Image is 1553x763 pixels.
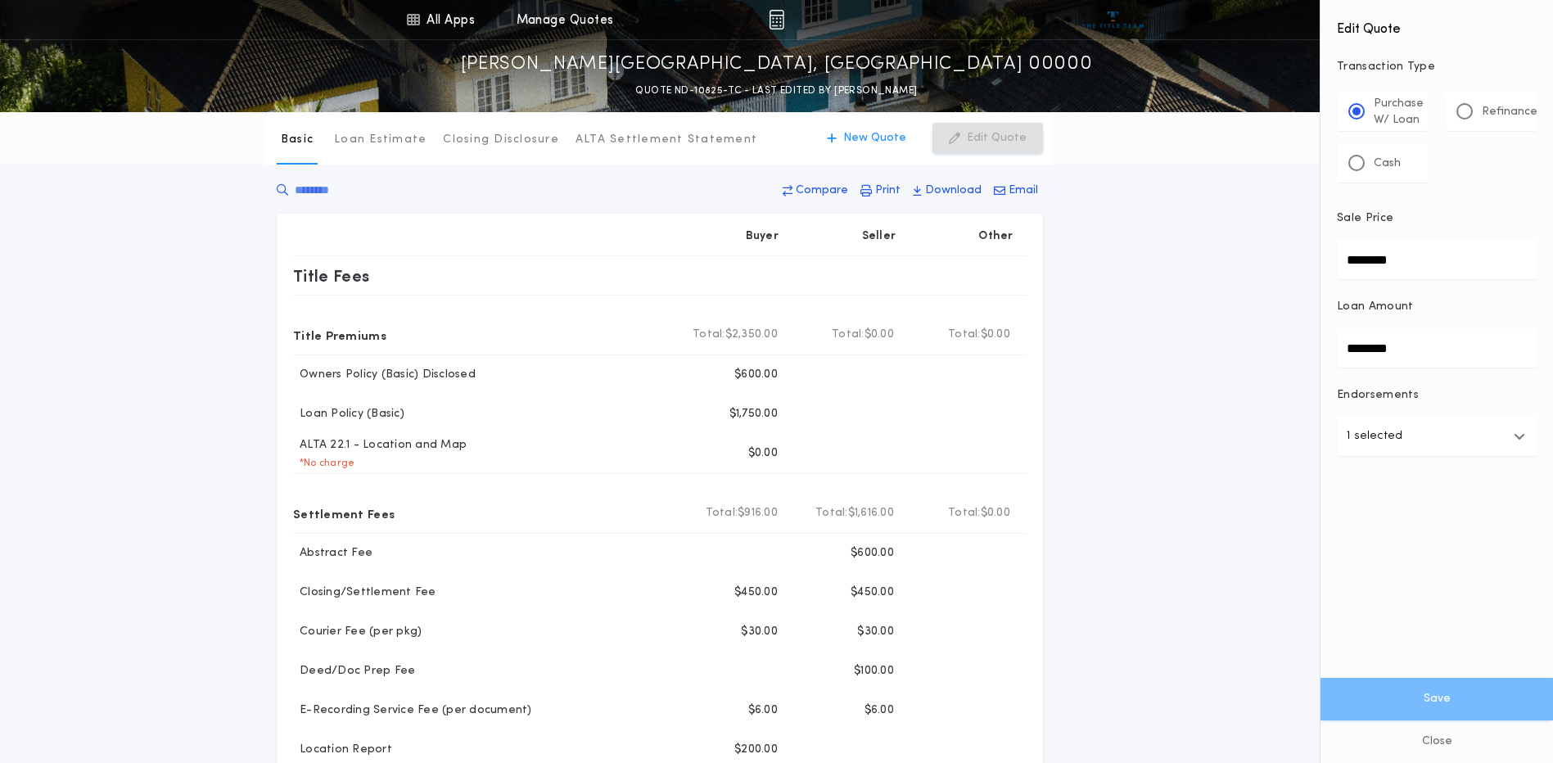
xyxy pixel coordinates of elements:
p: $1,750.00 [729,406,778,422]
p: * No charge [293,457,354,470]
span: $0.00 [981,505,1010,521]
p: Compare [796,183,848,199]
b: Total: [693,327,725,343]
b: Total: [815,505,848,521]
p: Courier Fee (per pkg) [293,624,422,640]
b: Total: [948,327,981,343]
button: Compare [778,176,853,205]
button: New Quote [810,123,923,154]
span: $1,616.00 [848,505,894,521]
p: [PERSON_NAME][GEOGRAPHIC_DATA], [GEOGRAPHIC_DATA] 00000 [461,52,1093,78]
button: Close [1321,720,1553,763]
p: Title Fees [293,263,370,289]
p: New Quote [843,130,906,147]
button: Download [908,176,986,205]
p: Cash [1374,156,1401,172]
p: $0.00 [748,445,778,462]
p: Loan Amount [1337,299,1414,315]
img: vs-icon [1082,11,1144,28]
button: Print [856,176,905,205]
p: Buyer [746,228,779,245]
p: QUOTE ND-10825-TC - LAST EDITED BY [PERSON_NAME] [635,83,917,99]
p: $600.00 [851,545,894,562]
p: Owners Policy (Basic) Disclosed [293,367,476,383]
p: 1 selected [1347,427,1402,446]
p: Title Premiums [293,322,386,348]
p: Basic [281,132,314,148]
p: Purchase W/ Loan [1374,96,1424,129]
p: $100.00 [854,663,894,679]
p: $6.00 [865,702,894,719]
span: $2,350.00 [725,327,778,343]
p: Refinance [1482,104,1537,120]
button: 1 selected [1337,417,1537,456]
input: Sale Price [1337,240,1537,279]
p: $6.00 [748,702,778,719]
p: Print [875,183,901,199]
b: Total: [832,327,865,343]
p: $600.00 [734,367,778,383]
p: $30.00 [741,624,778,640]
p: Email [1009,183,1038,199]
p: Edit Quote [967,130,1027,147]
button: Email [989,176,1043,205]
span: $916.00 [738,505,778,521]
p: $450.00 [734,585,778,601]
button: Save [1321,678,1553,720]
p: Abstract Fee [293,545,372,562]
b: Total: [948,505,981,521]
button: Edit Quote [932,123,1043,154]
p: Loan Policy (Basic) [293,406,404,422]
p: Transaction Type [1337,59,1537,75]
p: Loan Estimate [334,132,427,148]
p: Sale Price [1337,210,1393,227]
img: img [769,10,784,29]
p: ALTA 22.1 - Location and Map [293,437,467,454]
span: $0.00 [981,327,1010,343]
p: Closing/Settlement Fee [293,585,436,601]
p: Deed/Doc Prep Fee [293,663,415,679]
h4: Edit Quote [1337,10,1537,39]
p: Endorsements [1337,387,1537,404]
span: $0.00 [865,327,894,343]
p: ALTA Settlement Statement [576,132,757,148]
input: Loan Amount [1337,328,1537,368]
p: Settlement Fees [293,500,395,526]
p: Other [979,228,1014,245]
p: $200.00 [734,742,778,758]
p: $450.00 [851,585,894,601]
p: Closing Disclosure [443,132,559,148]
p: Download [925,183,982,199]
p: Location Report [293,742,392,758]
p: $30.00 [857,624,894,640]
b: Total: [706,505,738,521]
p: Seller [862,228,896,245]
p: E-Recording Service Fee (per document) [293,702,532,719]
